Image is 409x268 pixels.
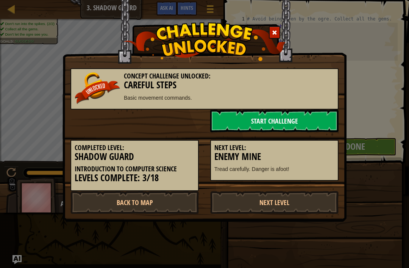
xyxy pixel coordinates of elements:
[75,144,195,152] h5: Completed Level:
[70,191,199,214] a: Back to Map
[124,71,211,81] span: Concept Challenge Unlocked:
[214,144,334,152] h5: Next Level:
[210,110,339,132] a: Start Challenge
[210,191,339,214] a: Next Level
[75,173,195,183] h3: Levels Complete: 3/18
[75,152,195,162] h3: Shadow Guard
[214,165,334,173] p: Tread carefully. Danger is afoot!
[75,165,195,173] h5: Introduction to Computer Science
[75,80,334,90] h3: Careful Steps
[75,94,334,102] p: Basic movement commands.
[75,72,120,104] img: unlocked_banner.png
[123,22,286,61] img: challenge_unlocked.png
[214,152,334,162] h3: Enemy Mine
